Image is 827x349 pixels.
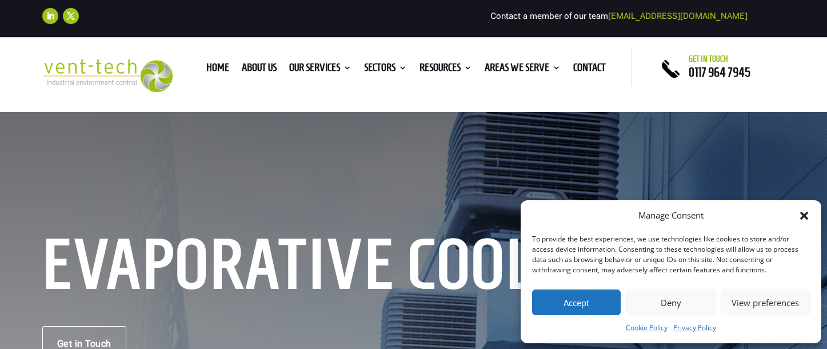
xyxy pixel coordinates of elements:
button: View preferences [721,289,810,315]
button: Deny [626,289,715,315]
a: [EMAIL_ADDRESS][DOMAIN_NAME] [608,11,748,21]
a: Sectors [364,64,407,76]
a: Cookie Policy [626,321,668,335]
a: Follow on LinkedIn [42,8,58,24]
a: Resources [420,64,472,76]
div: To provide the best experiences, we use technologies like cookies to store and/or access device i... [532,234,809,275]
a: Areas We Serve [485,64,561,76]
div: Manage Consent [638,209,704,223]
a: 0117 964 7945 [689,65,750,79]
a: Home [206,64,229,76]
a: Our Services [289,64,351,76]
img: 2023-09-27T08_35_16.549ZVENT-TECH---Clear-background [42,59,173,93]
button: Accept [532,289,621,315]
span: Get in touch [689,54,728,64]
a: Contact [573,64,606,76]
span: Contact a member of our team [490,11,748,21]
a: Privacy Policy [673,321,716,335]
div: Close dialog [798,210,810,221]
a: About us [242,64,277,76]
a: Follow on X [63,8,79,24]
